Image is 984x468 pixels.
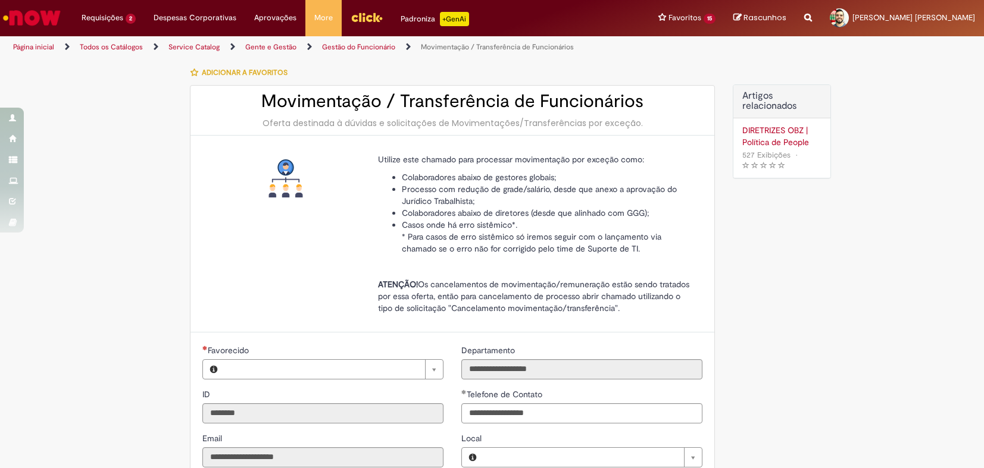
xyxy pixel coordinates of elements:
[467,389,545,400] span: Telefone de Contato
[461,433,484,444] span: Local
[202,447,443,467] input: Email
[314,12,333,24] span: More
[208,345,251,356] span: Necessários - Favorecido
[704,14,716,24] span: 15
[401,12,469,26] div: Padroniza
[440,12,469,26] p: +GenAi
[202,432,224,444] label: Somente leitura - Email
[245,42,296,52] a: Gente e Gestão
[402,208,649,218] span: Colaboradores abaixo de diretores (desde que alinhado com GGG);
[461,359,702,379] input: Departamento
[744,12,786,23] span: Rascunhos
[742,91,821,112] h3: Artigos relacionados
[742,150,791,160] span: 527 Exibições
[13,42,54,52] a: Página inicial
[202,117,702,129] div: Oferta destinada à dúvidas e solicitações de Movimentações/Transferências por exceção.
[402,172,557,183] span: Colaboradores abaixo de gestores globais;
[351,8,383,26] img: click_logo_yellow_360x200.png
[322,42,395,52] a: Gestão do Funcionário
[1,6,63,30] img: ServiceNow
[202,68,288,77] span: Adicionar a Favoritos
[202,92,702,111] h2: Movimentação / Transferência de Funcionários
[483,448,702,467] a: Limpar campo Local
[461,344,517,356] label: Somente leitura - Departamento
[202,403,443,423] input: ID
[742,124,821,148] a: DIRETRIZES OBZ | Política de People
[254,12,296,24] span: Aprovações
[267,159,305,197] img: Movimentação / Transferência de Funcionários
[461,403,702,423] input: Telefone de Contato
[402,219,517,230] span: Casos onde há erro sistêmico*.
[80,42,143,52] a: Todos os Catálogos
[168,42,220,52] a: Service Catalog
[202,388,213,400] label: Somente leitura - ID
[402,184,677,206] span: Processo com redução de grade/salário, desde que anexo a aprovação do Jurídico Trabalhista;
[669,12,701,24] span: Favoritos
[224,360,443,379] a: Limpar campo Favorecido
[378,279,418,290] strong: ATENÇÃO!
[126,14,136,24] span: 2
[402,231,661,254] span: * Para casos de erro sistêmico só iremos seguir com o lançamento via chamado se o erro não for co...
[793,147,800,163] span: •
[461,390,467,394] span: Obrigatório Preenchido
[82,12,123,24] span: Requisições
[154,12,236,24] span: Despesas Corporativas
[203,360,224,379] button: Favorecido, Visualizar este registro
[421,42,574,52] a: Movimentação / Transferência de Funcionários
[378,154,644,165] span: Utilize este chamado para processar movimentação por exceção como:
[9,36,647,58] ul: Trilhas de página
[462,448,483,467] button: Local, Visualizar este registro
[190,60,294,85] button: Adicionar a Favoritos
[852,12,975,23] span: [PERSON_NAME] [PERSON_NAME]
[202,345,208,350] span: Necessários
[378,279,689,313] span: Os cancelamentos de movimentação/remuneração estão sendo tratados por essa oferta, então para can...
[733,12,786,24] a: Rascunhos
